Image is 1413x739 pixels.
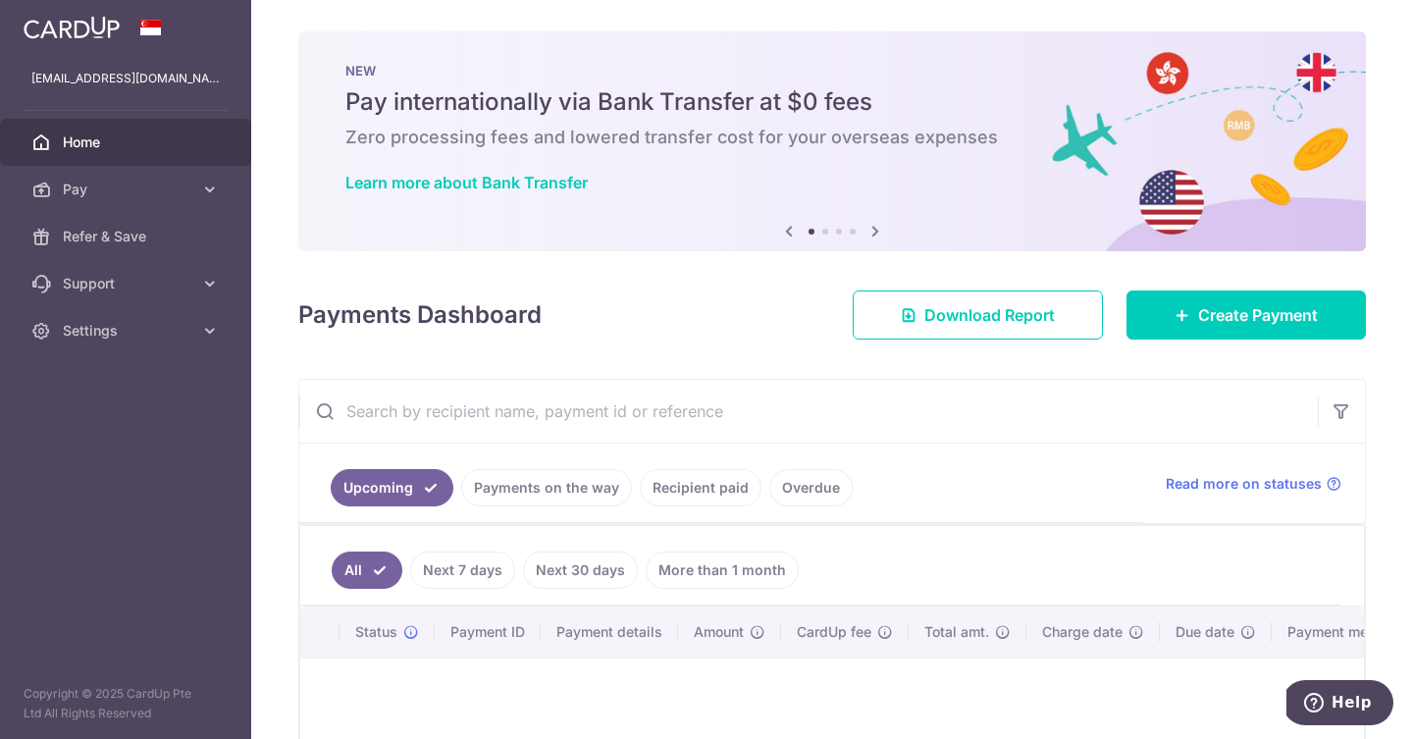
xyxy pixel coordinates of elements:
[298,297,542,333] h4: Payments Dashboard
[345,173,588,192] a: Learn more about Bank Transfer
[1042,622,1123,642] span: Charge date
[63,274,192,293] span: Support
[769,469,853,506] a: Overdue
[523,552,638,589] a: Next 30 days
[1198,303,1318,327] span: Create Payment
[435,607,541,658] th: Payment ID
[299,380,1318,443] input: Search by recipient name, payment id or reference
[1166,474,1341,494] a: Read more on statuses
[331,469,453,506] a: Upcoming
[345,86,1319,118] h5: Pay internationally via Bank Transfer at $0 fees
[1126,290,1366,340] a: Create Payment
[298,31,1366,251] img: Bank transfer banner
[345,63,1319,79] p: NEW
[63,180,192,199] span: Pay
[31,69,220,88] p: [EMAIL_ADDRESS][DOMAIN_NAME]
[461,469,632,506] a: Payments on the way
[63,321,192,341] span: Settings
[924,622,989,642] span: Total amt.
[694,622,744,642] span: Amount
[646,552,799,589] a: More than 1 month
[541,607,678,658] th: Payment details
[640,469,761,506] a: Recipient paid
[410,552,515,589] a: Next 7 days
[355,622,397,642] span: Status
[797,622,871,642] span: CardUp fee
[345,126,1319,149] h6: Zero processing fees and lowered transfer cost for your overseas expenses
[332,552,402,589] a: All
[1176,622,1234,642] span: Due date
[924,303,1055,327] span: Download Report
[1166,474,1322,494] span: Read more on statuses
[24,16,120,39] img: CardUp
[1286,680,1393,729] iframe: Opens a widget where you can find more information
[853,290,1103,340] a: Download Report
[63,227,192,246] span: Refer & Save
[63,132,192,152] span: Home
